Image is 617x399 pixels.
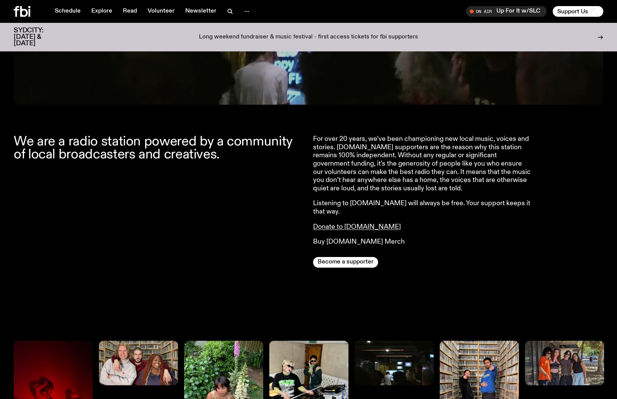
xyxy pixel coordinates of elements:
[313,257,378,268] button: Become a supporter
[99,341,178,385] img: Benny, Guano C, and Ify stand in the fbi.radio music library. All three are looking at the camera...
[199,34,418,41] p: Long weekend fundraiser & music festival - first access tickets for fbi supporters
[313,238,405,245] a: Buy [DOMAIN_NAME] Merch
[14,135,304,161] h2: We are a radio station powered by a community of local broadcasters and creatives.
[181,6,221,17] a: Newsletter
[118,6,142,17] a: Read
[14,27,62,47] h3: SYDCITY: [DATE] & [DATE]
[553,6,603,17] button: Support Us
[143,6,179,17] a: Volunteer
[557,8,588,15] span: Support Us
[525,341,604,385] img: The three members of MUNA stand on the street outside fbi.radio with Tanya Ali. All four of them ...
[87,6,117,17] a: Explore
[313,223,401,230] a: Donate to [DOMAIN_NAME]
[466,6,547,17] button: On AirUp For It w/SLC
[313,135,532,193] p: For over 20 years, we’ve been championing new local music, voices and stories. [DOMAIN_NAME] supp...
[313,199,532,216] p: Listening to [DOMAIN_NAME] will always be free. Your support keeps it that way.
[50,6,85,17] a: Schedule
